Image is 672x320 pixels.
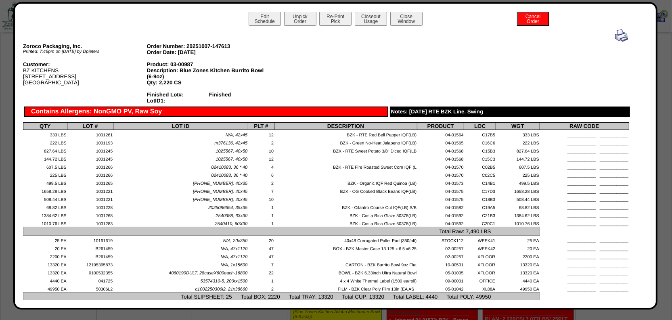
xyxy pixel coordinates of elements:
td: 333 LBS [496,130,540,138]
td: C17B5 [464,130,496,138]
td: ____________ ____________ [540,162,629,170]
th: LOC [464,123,496,130]
td: 2 [248,284,274,292]
td: BZK - Costa Rica Glaze 50378(LB) [274,211,417,219]
td: ____________ ____________ [540,146,629,154]
th: RAW CODE [540,123,629,130]
td: 225 LBS [496,170,540,178]
td: ____________ ____________ [540,138,629,146]
div: Description: Blue Zones Kitchen Burrito Bowl (6-9oz) [147,67,271,79]
td: XL08A [464,284,496,292]
td: FILM - BZK Clear Poly Film 13in (EA AS I [274,284,417,292]
span: 1025567, 40x50 [216,149,247,154]
td: XFLOOR [464,252,496,260]
td: ____________ ____________ [540,154,629,162]
span: [PHONE_NUMBER], 40x35 [193,181,247,186]
td: 25 EA [23,236,67,244]
div: Contains Allergens: NonGMO PV, Raw Soy [24,107,388,117]
span: 2540410, 60X30 [215,222,248,226]
td: 40x48 Corrugated Pallet Pad (350/plt) [274,236,417,244]
td: C15C3 [464,154,496,162]
span: 02410083, 36 * 40 [211,165,247,170]
td: ____________ ____________ [540,276,629,284]
td: ____________ ____________ [540,170,629,178]
td: ____________ ____________ [540,203,629,211]
td: WEEK42 [464,244,496,252]
td: 4440 EA [23,276,67,284]
span: 2025086654, 35x35 [208,205,247,210]
td: 041725 [67,276,113,284]
td: 1001245 [67,154,113,162]
td: C17D3 [464,186,496,195]
th: LOT # [67,123,113,130]
div: Qty: 2,220 CS [147,79,271,86]
td: 68.82 LBS [23,203,67,211]
td: 13320 EA [496,268,540,276]
td: 1658.28 LBS [496,186,540,195]
td: C20C1 [464,219,496,227]
td: 10161619 [67,236,113,244]
td: C02B5 [464,162,496,170]
td: 1001221 [67,195,113,203]
td: 22 [248,268,274,276]
td: 1 [248,219,274,227]
td: 1384.62 LBS [23,211,67,219]
td: 04-01582 [417,203,464,211]
td: 7 [248,260,274,268]
td: 222 LBS [496,138,540,146]
th: DESCRIPTION [274,123,417,130]
td: 20 EA [23,244,67,252]
td: ____________ ____________ [540,284,629,292]
td: 499.5 LBS [23,178,67,186]
div: Printed: 7:46pm on [DATE] by Dpieters [23,49,147,54]
td: C21B3 [464,211,496,219]
td: BZK - OG Cooked Black Beans IQF(LB) [274,186,417,195]
td: Total Raw: 7,490 LBS [23,227,540,236]
button: Re-PrintPick [319,12,352,26]
td: 05-01005 [417,268,464,276]
td: 04-01570 [417,162,464,170]
td: 7 [248,186,274,195]
td: 49950 EA [23,284,67,292]
td: 607.5 LBS [23,162,67,170]
th: QTY [23,123,67,130]
td: XFLOOR [464,260,496,268]
th: PLT # [248,123,274,130]
td: 02-00257 [417,244,464,252]
td: ____________ ____________ [540,195,629,203]
button: CancelOrder [517,12,549,26]
td: 1001228 [67,203,113,211]
td: 1001268 [67,211,113,219]
td: 20 [248,236,274,244]
div: Notes: [DATE] RTE BZK Line. Swing [390,107,630,117]
td: 02-00257 [417,252,464,260]
td: BOWL - BZK 6.33inch Ultra Natural Bowl [274,268,417,276]
td: 50306L2 [67,284,113,292]
td: C19A5 [464,203,496,211]
td: ____________ ____________ [540,252,629,260]
td: 0100532355 [67,268,113,276]
td: 1 [248,211,274,219]
td: BZK - Costa Rica Glaze 50378(LB) [274,219,417,227]
span: 4060190DULT, 28caseX600each-16800 [169,271,247,276]
div: Order Date: [DATE] [147,49,271,55]
td: BZK - RTE Red Bell Pepper IQF(LB) [274,130,417,138]
td: 1001193 [67,138,113,146]
td: 04-01573 [417,178,464,186]
td: 1001283 [67,219,113,227]
td: 20 EA [496,244,540,252]
td: 09-00001 [417,276,464,284]
td: 222 LBS [23,138,67,146]
td: ____________ ____________ [540,244,629,252]
td: 04-01568 [417,146,464,154]
span: m376136, 42x45 [214,141,247,146]
div: Zoroco Packaging, Inc. [23,43,147,49]
td: ____________ ____________ [540,236,629,244]
td: C02C5 [464,170,496,178]
button: CloseWindow [390,12,423,26]
td: 144.72 LBS [23,154,67,162]
td: 508.44 LBS [23,195,67,203]
td: BZK - Cilantro Course Cut IQF(LB) S/B [274,203,417,211]
td: 05-01042 [417,284,464,292]
span: 2540388, 63x30 [216,213,247,218]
